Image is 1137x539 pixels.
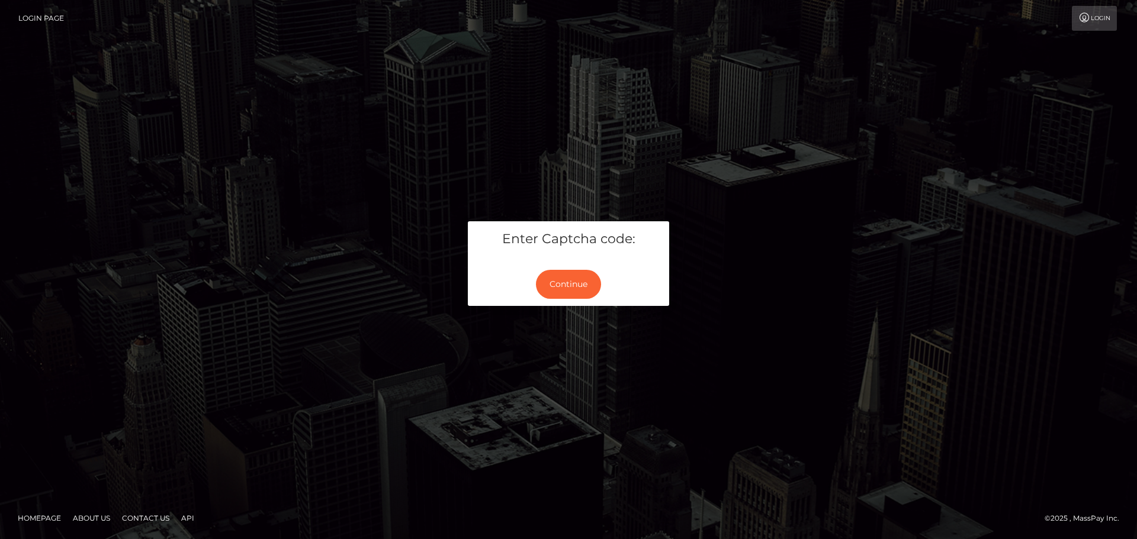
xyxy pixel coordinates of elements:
h5: Enter Captcha code: [477,230,660,248]
a: Contact Us [117,509,174,527]
a: Homepage [13,509,66,527]
a: About Us [68,509,115,527]
div: © 2025 , MassPay Inc. [1045,512,1128,525]
a: Login Page [18,6,64,31]
a: Login [1072,6,1117,31]
button: Continue [536,270,601,299]
a: API [176,509,199,527]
